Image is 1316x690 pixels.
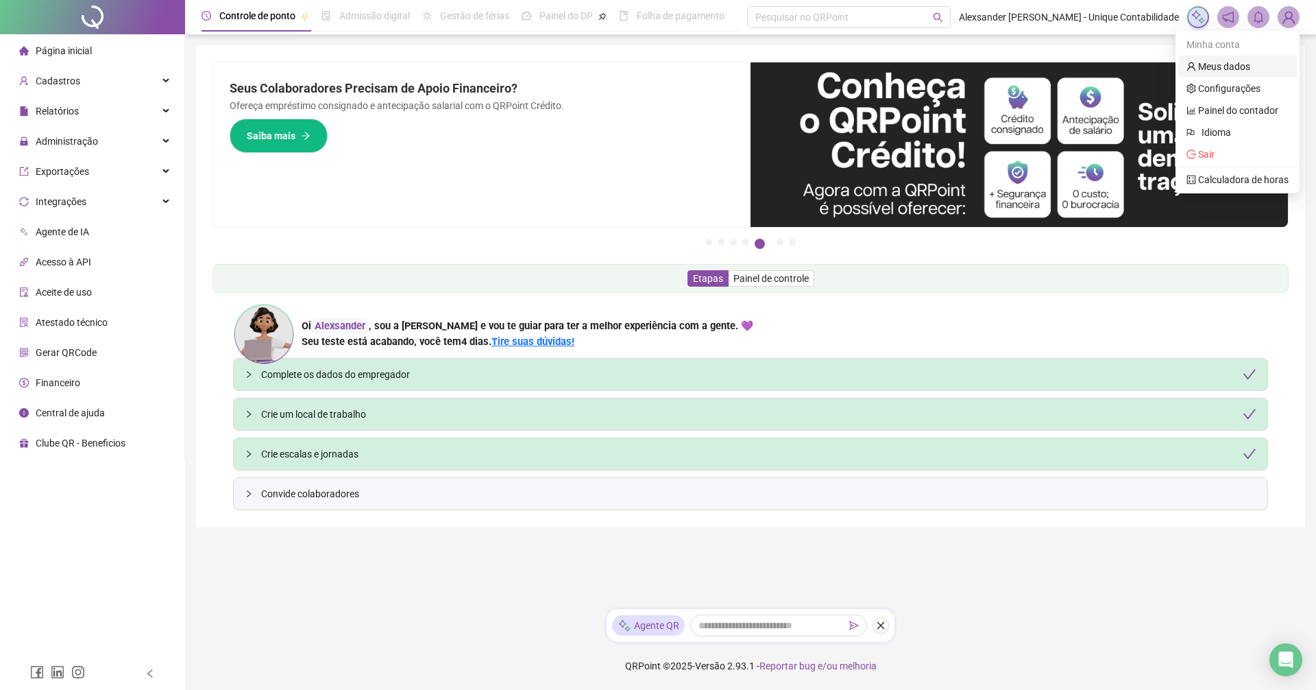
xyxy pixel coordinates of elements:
[301,12,309,21] span: pushpin
[1243,407,1256,421] span: check
[36,166,89,177] span: Exportações
[36,136,98,147] span: Administração
[759,661,877,671] span: Reportar bug e/ou melhoria
[30,665,44,679] span: facebook
[1252,11,1265,23] span: bell
[36,257,91,267] span: Acesso à API
[470,335,489,348] span: dias
[876,621,886,630] span: close
[1186,61,1250,72] a: user Meus dados
[245,370,253,379] span: collapsed
[19,167,29,176] span: export
[1191,10,1206,25] img: sparkle-icon.fc2bf0ac1784a2077858766a79e2daf3.svg
[777,239,783,246] button: 6
[461,335,489,348] span: 4
[19,136,29,146] span: lock
[302,335,461,348] span: Seu teste está acabando, você tem
[185,642,1316,690] footer: QRPoint © 2025 - 2.93.1 -
[245,490,253,498] span: collapsed
[36,287,92,298] span: Aceite de uso
[51,665,64,679] span: linkedin
[539,10,593,21] span: Painel do DP
[36,438,125,449] span: Clube QR - Beneficios
[1186,125,1196,140] span: flag
[245,450,253,458] span: collapsed
[36,347,97,358] span: Gerar QRCode
[789,239,796,246] button: 7
[959,10,1179,25] span: Alexsander [PERSON_NAME] - Unique Contabilidade
[1243,447,1256,461] span: check
[1198,149,1215,160] span: Sair
[19,348,29,357] span: qrcode
[1186,105,1278,116] a: bar-chart Painel do contador
[19,197,29,206] span: sync
[311,318,369,334] div: Alexsander
[730,239,737,246] button: 3
[234,359,1267,390] div: Complete os dados do empregadorcheck
[1202,125,1280,140] span: Idioma
[230,119,328,153] button: Saiba mais
[261,407,1256,422] div: Crie um local de trabalho
[261,367,1256,382] div: Complete os dados do empregador
[36,45,92,56] span: Página inicial
[19,438,29,448] span: gift
[261,447,1256,462] div: Crie escalas e jornadas
[247,128,295,143] span: Saiba mais
[301,131,310,141] span: arrow-right
[933,12,943,23] span: search
[705,239,712,246] button: 1
[36,226,89,237] span: Agente de IA
[145,669,155,678] span: left
[234,438,1267,470] div: Crie escalas e jornadascheck
[234,478,1267,510] div: Convide colaboradores
[1186,150,1196,159] span: logout
[1178,34,1297,56] div: Minha conta
[1269,643,1302,676] div: Open Intercom Messenger
[422,11,432,21] span: sun
[302,334,753,350] div: .
[19,318,29,327] span: solution
[245,410,253,418] span: collapsed
[619,11,629,21] span: book
[230,79,734,98] h2: Seus Colaboradores Precisam de Apoio Financeiro?
[230,98,734,113] p: Ofereça empréstimo consignado e antecipação salarial com o QRPoint Crédito.
[19,257,29,267] span: api
[19,408,29,418] span: info-circle
[742,239,749,246] button: 4
[19,76,29,86] span: user-add
[36,75,80,86] span: Cadastros
[695,661,725,671] span: Versão
[36,407,105,418] span: Central de ajuda
[71,665,85,679] span: instagram
[491,335,574,348] a: Tire suas dúvidas!
[302,318,753,334] div: Oi , sou a [PERSON_NAME] e vou te guiar para ter a melhor experiência com a gente. 💜
[36,196,86,207] span: Integrações
[36,317,108,328] span: Atestado técnico
[1186,174,1289,185] a: calculator Calculadora de horas
[1243,368,1256,381] span: check
[693,273,723,284] span: Etapas
[849,621,859,630] span: send
[751,62,1288,227] img: banner%2F11e687cd-1386-4cbd-b13b-7bd81425532d.png
[19,46,29,56] span: home
[733,273,809,284] span: Painel de controle
[261,486,1256,501] span: Convide colaboradores
[718,239,724,246] button: 2
[19,287,29,297] span: audit
[618,619,631,633] img: sparkle-icon.fc2bf0ac1784a2077858766a79e2daf3.svg
[339,10,410,21] span: Admissão digital
[234,398,1267,430] div: Crie um local de trabalhocheck
[36,106,79,117] span: Relatórios
[1222,11,1234,23] span: notification
[219,10,295,21] span: Controle de ponto
[637,10,724,21] span: Folha de pagamento
[19,378,29,388] span: dollar
[321,11,331,21] span: file-done
[755,239,765,249] button: 5
[522,11,531,21] span: dashboard
[233,303,295,365] img: ana-icon.cad42e3e8b8746aecfa2.png
[19,106,29,116] span: file
[202,11,211,21] span: clock-circle
[612,615,685,636] div: Agente QR
[440,10,509,21] span: Gestão de férias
